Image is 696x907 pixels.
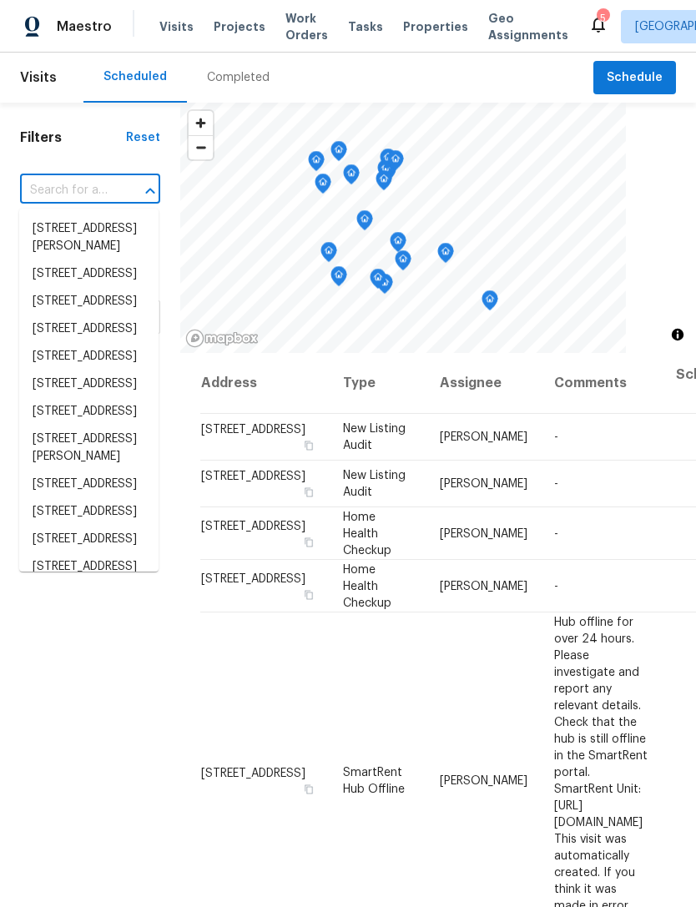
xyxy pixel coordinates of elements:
[376,170,392,196] div: Map marker
[387,150,404,176] div: Map marker
[343,164,360,190] div: Map marker
[19,370,159,398] li: [STREET_ADDRESS]
[440,478,527,490] span: [PERSON_NAME]
[201,767,305,779] span: [STREET_ADDRESS]
[189,111,213,135] button: Zoom in
[139,179,162,203] button: Close
[554,580,558,592] span: -
[330,266,347,292] div: Map marker
[403,18,468,35] span: Properties
[607,68,663,88] span: Schedule
[380,149,396,174] div: Map marker
[19,215,159,260] li: [STREET_ADDRESS][PERSON_NAME]
[159,18,194,35] span: Visits
[395,250,411,276] div: Map marker
[201,572,305,584] span: [STREET_ADDRESS]
[185,329,259,348] a: Mapbox homepage
[440,431,527,443] span: [PERSON_NAME]
[541,353,663,414] th: Comments
[597,10,608,27] div: 5
[200,353,330,414] th: Address
[437,243,454,269] div: Map marker
[57,18,112,35] span: Maestro
[207,69,270,86] div: Completed
[482,290,498,316] div: Map marker
[673,325,683,344] span: Toggle attribution
[301,534,316,549] button: Copy Address
[308,151,325,177] div: Map marker
[189,136,213,159] span: Zoom out
[285,10,328,43] span: Work Orders
[348,21,383,33] span: Tasks
[440,774,527,786] span: [PERSON_NAME]
[214,18,265,35] span: Projects
[189,135,213,159] button: Zoom out
[320,242,337,268] div: Map marker
[301,587,316,602] button: Copy Address
[343,423,406,451] span: New Listing Audit
[554,527,558,539] span: -
[440,580,527,592] span: [PERSON_NAME]
[343,470,406,498] span: New Listing Audit
[330,141,347,167] div: Map marker
[301,438,316,453] button: Copy Address
[668,325,688,345] button: Toggle attribution
[19,553,159,598] li: [STREET_ADDRESS][PERSON_NAME]
[126,129,160,146] div: Reset
[377,159,394,185] div: Map marker
[103,68,167,85] div: Scheduled
[19,343,159,370] li: [STREET_ADDRESS]
[554,431,558,443] span: -
[343,563,391,608] span: Home Health Checkup
[554,478,558,490] span: -
[19,288,159,315] li: [STREET_ADDRESS]
[315,174,331,199] div: Map marker
[20,178,113,204] input: Search for an address...
[343,511,391,556] span: Home Health Checkup
[593,61,676,95] button: Schedule
[440,527,527,539] span: [PERSON_NAME]
[20,129,126,146] h1: Filters
[19,315,159,343] li: [STREET_ADDRESS]
[19,398,159,426] li: [STREET_ADDRESS]
[201,471,305,482] span: [STREET_ADDRESS]
[301,485,316,500] button: Copy Address
[20,59,57,96] span: Visits
[19,498,159,526] li: [STREET_ADDRESS]
[356,210,373,236] div: Map marker
[370,269,386,295] div: Map marker
[390,232,406,258] div: Map marker
[201,424,305,436] span: [STREET_ADDRESS]
[19,471,159,498] li: [STREET_ADDRESS]
[301,781,316,796] button: Copy Address
[201,520,305,532] span: [STREET_ADDRESS]
[19,526,159,553] li: [STREET_ADDRESS]
[343,766,405,794] span: SmartRent Hub Offline
[180,103,626,353] canvas: Map
[19,426,159,471] li: [STREET_ADDRESS][PERSON_NAME]
[426,353,541,414] th: Assignee
[330,353,426,414] th: Type
[488,10,568,43] span: Geo Assignments
[19,260,159,288] li: [STREET_ADDRESS]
